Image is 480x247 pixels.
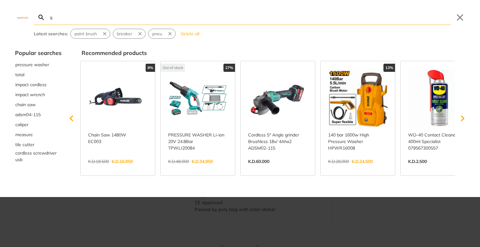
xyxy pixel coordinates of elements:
div: Suggestion: measure [15,130,62,140]
img: Close [15,16,30,19]
button: Select suggestion: pressure washer [15,60,62,70]
div: Popular searches [15,49,62,57]
svg: Scroll right [456,112,469,125]
span: total [15,72,24,78]
button: Select suggestion: paint brush [71,29,101,38]
div: Suggestion: pressure washer [15,60,62,70]
button: Select suggestion: impact cordless [15,80,62,90]
div: Suggestion: cordless screwdriver usb [15,150,62,163]
button: Select suggestion: chain saw [15,100,62,110]
span: pneu [152,31,162,37]
span: pressure washer [15,62,49,68]
input: Search… [49,10,451,25]
svg: Scroll left [65,112,78,125]
div: Suggestion: paint brush [70,29,110,39]
div: 13% [383,64,395,72]
span: cordless screwdriver usb [15,150,61,163]
button: Select suggestion: breaker [113,29,136,38]
span: tile cutter [15,141,34,148]
button: Select suggestion: pneu [148,29,166,38]
div: Suggestion: impact cordless [15,80,62,90]
div: Suggestion: breaker [113,29,146,39]
button: Select suggestion: total [15,70,62,80]
span: chain saw [15,101,36,108]
div: 27% [223,64,235,72]
button: Remove suggestion: paint brush [101,29,110,38]
div: Suggestion: chain saw [15,100,62,110]
button: Delete all [178,29,202,39]
span: caliper [15,121,28,128]
button: Select suggestion: measure [15,130,62,140]
div: Suggestion: caliper [15,120,62,130]
button: Select suggestion: adsm04-115 [15,110,62,120]
button: Remove suggestion: pneu [166,29,175,38]
span: impact wrench [15,91,45,98]
button: Select suggestion: impact wrench [15,90,62,100]
button: Close [455,12,465,22]
span: paint brush [74,31,97,37]
div: 8% [146,64,155,72]
svg: Remove suggestion: paint brush [102,31,107,37]
svg: Remove suggestion: pneu [167,31,173,37]
svg: Remove suggestion: breaker [137,31,143,37]
span: breaker [117,31,132,37]
div: Suggestion: pneu [148,29,176,39]
button: Remove suggestion: breaker [136,29,145,38]
div: Out of stock [161,64,185,72]
button: Select suggestion: cordless screwdriver usb [15,150,62,163]
button: Select suggestion: tile cutter [15,140,62,150]
div: Recommended products [82,49,465,57]
span: impact cordless [15,82,47,88]
div: Suggestion: total [15,70,62,80]
div: Suggestion: adsm04-115 [15,110,62,120]
div: Latest searches: [34,31,68,37]
div: Suggestion: tile cutter [15,140,62,150]
span: adsm04-115 [15,111,41,118]
svg: Search [37,14,45,21]
span: measure [15,131,33,138]
button: Select suggestion: caliper [15,120,62,130]
div: Suggestion: impact wrench [15,90,62,100]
